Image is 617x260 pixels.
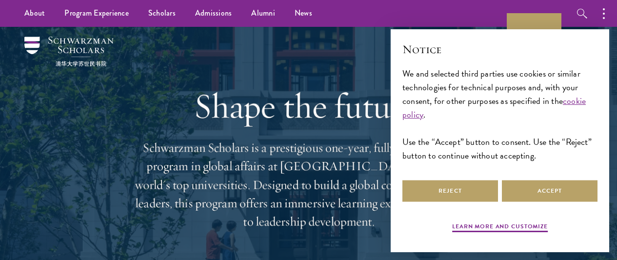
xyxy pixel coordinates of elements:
h2: Notice [402,41,597,58]
a: Apply [507,13,561,68]
button: Reject [402,180,498,202]
a: cookie policy [402,94,586,121]
button: Learn more and customize [452,222,548,234]
h1: Shape the future. [133,85,484,126]
p: Schwarzman Scholars is a prestigious one-year, fully funded master’s program in global affairs at... [133,139,484,231]
img: Schwarzman Scholars [24,37,114,66]
div: We and selected third parties use cookies or similar technologies for technical purposes and, wit... [402,67,597,163]
button: Accept [502,180,597,202]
